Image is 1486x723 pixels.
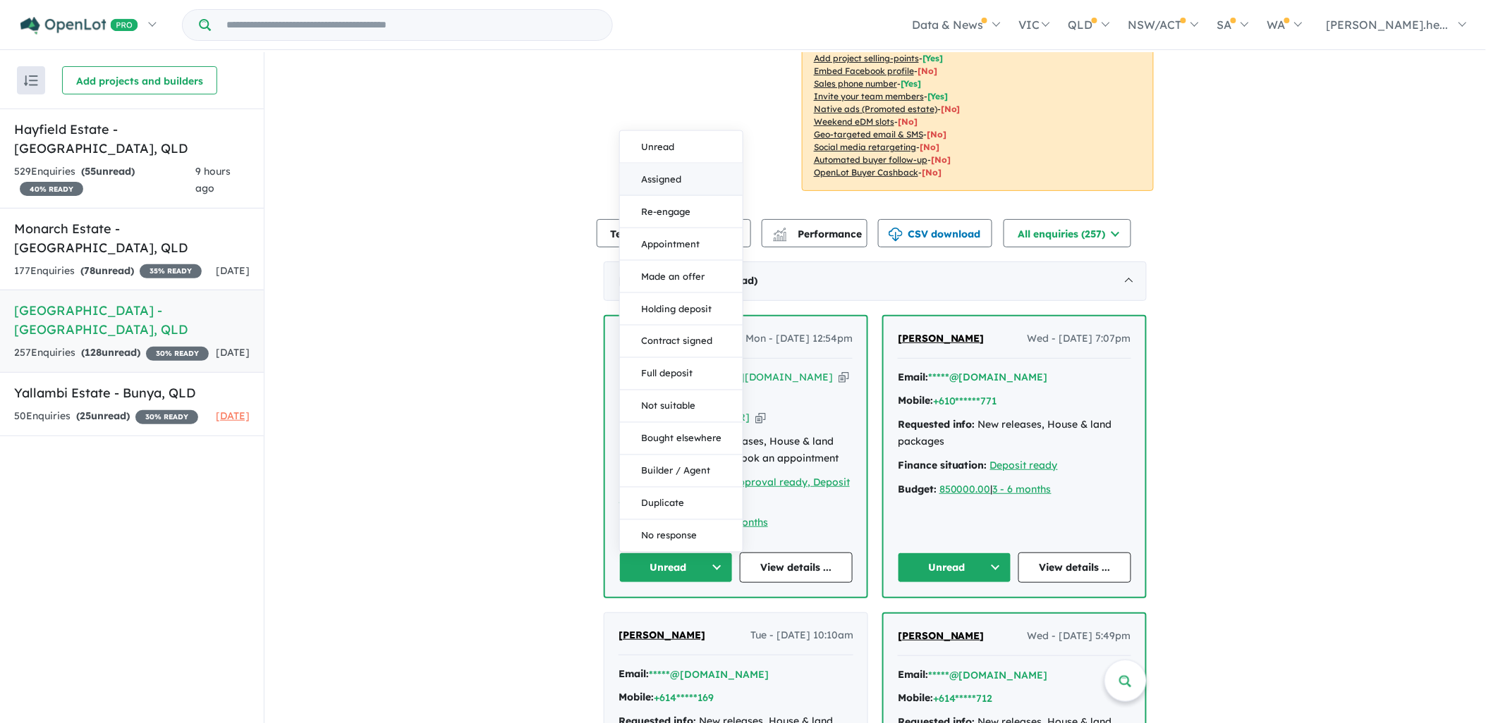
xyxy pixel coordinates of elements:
strong: Finance situation: [898,459,987,471]
button: Holding deposit [620,293,743,326]
button: Performance [762,219,867,247]
strong: Budget: [898,483,937,495]
strong: Email: [619,667,649,680]
a: 3 - 6 months [993,483,1052,495]
strong: ( unread) [81,346,140,359]
span: [PERSON_NAME] [898,629,985,642]
a: [PERSON_NAME] [619,627,705,644]
span: [ Yes ] [922,53,943,63]
div: 50 Enquir ies [14,408,198,425]
u: Weekend eDM slots [814,116,894,127]
img: line-chart.svg [774,228,786,235]
a: [PERSON_NAME] [898,628,985,645]
input: Try estate name, suburb, builder or developer [214,10,609,40]
span: 9 hours ago [195,165,231,194]
h5: Yallambi Estate - Bunya , QLD [14,383,250,402]
button: Copy [839,370,849,385]
span: [DATE] [216,409,250,422]
strong: Email: [898,371,928,383]
div: Unread [619,130,743,552]
div: | [898,481,1131,498]
h5: Monarch Estate - [GEOGRAPHIC_DATA] , QLD [14,219,250,257]
u: Sales phone number [814,78,897,89]
a: View details ... [1018,552,1132,583]
u: Native ads (Promoted estate) [814,104,937,114]
span: [No] [922,167,942,178]
button: Not suitable [620,390,743,423]
u: OpenLot Buyer Cashback [814,167,918,178]
span: 78 [84,264,95,277]
button: Made an offer [620,261,743,293]
span: Wed - [DATE] 7:07pm [1028,330,1131,347]
span: [DATE] [216,346,250,359]
span: [PERSON_NAME] [619,629,705,641]
button: Copy [755,410,766,425]
img: bar-chart.svg [773,232,787,241]
u: Embed Facebook profile [814,66,914,76]
div: [DATE] [604,261,1147,301]
span: [PERSON_NAME] [898,332,985,345]
img: download icon [889,228,903,242]
span: 25 [80,409,91,422]
span: 30 % READY [146,347,209,361]
span: 128 [85,346,102,359]
div: New releases, House & land packages [898,416,1131,450]
span: [No] [927,129,946,140]
span: 40 % READY [20,182,83,196]
strong: Email: [898,668,928,681]
strong: Mobile: [898,394,933,407]
u: Automated buyer follow-up [814,154,927,165]
strong: Requested info: [898,418,975,431]
button: Bought elsewhere [620,423,743,455]
button: No response [620,520,743,552]
a: [PERSON_NAME] [898,330,985,347]
strong: ( unread) [80,264,134,277]
span: [No] [920,142,939,152]
button: Duplicate [620,488,743,520]
span: [PERSON_NAME].he... [1327,18,1449,32]
button: Re-engage [620,196,743,228]
a: Deposit ready [990,459,1058,471]
button: Full deposit [620,358,743,390]
span: 55 [85,165,96,178]
span: [No] [898,116,918,127]
button: Unread [619,552,733,583]
u: Add project selling-points [814,53,919,63]
strong: ( unread) [76,409,130,422]
button: Assigned [620,163,743,196]
span: [ Yes ] [901,78,921,89]
span: 35 % READY [140,264,202,278]
div: 177 Enquir ies [14,263,202,280]
span: [ Yes ] [927,91,948,101]
img: sort.svg [24,75,38,86]
button: Builder / Agent [620,455,743,488]
h5: [GEOGRAPHIC_DATA] - [GEOGRAPHIC_DATA] , QLD [14,301,250,339]
button: Contract signed [620,326,743,358]
span: [No] [931,154,951,165]
img: Openlot PRO Logo White [20,17,138,35]
span: 30 % READY [135,410,198,424]
div: 257 Enquir ies [14,345,209,361]
button: Team member settings (5) [597,219,751,247]
u: Social media retargeting [814,142,916,152]
button: Appointment [620,228,743,261]
span: Performance [775,228,862,240]
button: Unread [898,552,1011,583]
strong: Mobile: [619,691,654,703]
a: View details ... [740,552,853,583]
span: [DATE] [216,264,250,277]
span: [ No ] [918,66,937,76]
a: 850000.00 [939,483,991,495]
div: 529 Enquir ies [14,163,195,197]
u: Geo-targeted email & SMS [814,129,923,140]
strong: Mobile: [898,691,933,704]
button: All enquiries (257) [1004,219,1131,247]
u: Invite your team members [814,91,924,101]
button: Add projects and builders [62,66,217,94]
h5: Hayfield Estate - [GEOGRAPHIC_DATA] , QLD [14,120,250,158]
span: Wed - [DATE] 5:49pm [1028,628,1131,645]
span: [No] [941,104,961,114]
